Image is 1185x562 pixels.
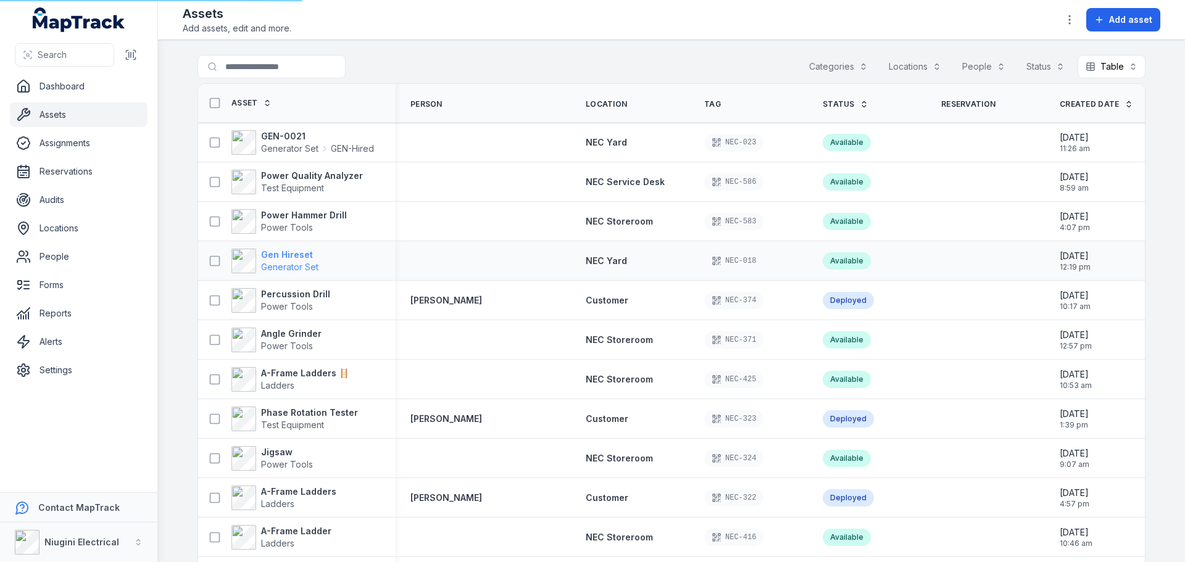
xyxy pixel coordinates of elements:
[261,249,318,261] strong: Gen Hireset
[586,136,627,149] a: NEC Yard
[586,413,628,425] a: Customer
[1060,262,1091,272] span: 12:19 pm
[183,5,291,22] h2: Assets
[1060,447,1089,460] span: [DATE]
[586,532,653,542] span: NEC Storeroom
[1060,250,1091,272] time: 6/18/2025, 12:19:58 PM
[586,137,627,147] span: NEC Yard
[261,459,313,469] span: Power Tools
[410,294,482,307] a: [PERSON_NAME]
[1060,171,1089,183] span: [DATE]
[1060,289,1091,302] span: [DATE]
[261,486,336,498] strong: A-Frame Ladders
[231,328,322,352] a: Angle GrinderPower Tools
[10,74,148,99] a: Dashboard
[261,143,318,155] span: Generator Set
[586,374,653,384] span: NEC Storeroom
[231,130,374,155] a: GEN-0021Generator SetGEN-Hired
[586,99,627,109] span: Location
[586,294,628,307] a: Customer
[1060,131,1090,144] span: [DATE]
[823,252,871,270] div: Available
[1060,183,1089,193] span: 8:59 am
[44,537,119,547] strong: Niugini Electrical
[1060,210,1090,223] span: [DATE]
[704,99,721,109] span: Tag
[1060,144,1090,154] span: 11:26 am
[801,55,876,78] button: Categories
[704,371,763,388] div: NEC-425
[586,492,628,504] a: Customer
[1060,171,1089,193] time: 7/8/2025, 8:59:22 AM
[1060,223,1090,233] span: 4:07 pm
[231,249,318,273] a: Gen HiresetGenerator Set
[10,244,148,269] a: People
[261,130,374,143] strong: GEN-0021
[38,49,67,61] span: Search
[823,292,874,309] div: Deployed
[586,373,653,386] a: NEC Storeroom
[261,407,358,419] strong: Phase Rotation Tester
[1078,55,1145,78] button: Table
[704,529,763,546] div: NEC-416
[261,446,313,458] strong: Jigsaw
[261,209,347,221] strong: Power Hammer Drill
[1060,302,1091,312] span: 10:17 am
[823,450,871,467] div: Available
[586,255,627,267] a: NEC Yard
[1060,99,1120,109] span: Created Date
[1018,55,1073,78] button: Status
[231,170,363,194] a: Power Quality AnalyzerTest Equipment
[261,183,324,193] span: Test Equipment
[704,331,763,349] div: NEC-371
[10,273,148,297] a: Forms
[586,216,653,226] span: NEC Storeroom
[1060,341,1092,351] span: 12:57 pm
[954,55,1013,78] button: People
[261,288,330,300] strong: Percussion Drill
[704,252,763,270] div: NEC-018
[231,525,331,550] a: A-Frame LadderLadders
[704,173,763,191] div: NEC-586
[823,99,855,109] span: Status
[410,413,482,425] strong: [PERSON_NAME]
[586,215,653,228] a: NEC Storeroom
[823,489,874,506] div: Deployed
[586,531,653,543] a: NEC Storeroom
[231,486,336,510] a: A-Frame LaddersLadders
[1060,526,1092,548] time: 3/26/2025, 10:46:08 AM
[1060,368,1092,391] time: 5/12/2025, 10:53:50 AM
[823,331,871,349] div: Available
[231,367,349,392] a: A-Frame Ladders 🪜Ladders
[704,292,763,309] div: NEC-374
[586,295,628,305] span: Customer
[823,371,871,388] div: Available
[1060,487,1089,499] span: [DATE]
[704,450,763,467] div: NEC-324
[586,176,665,187] span: NEC Service Desk
[941,99,996,109] span: Reservation
[823,529,871,546] div: Available
[1060,210,1090,233] time: 7/1/2025, 4:07:21 PM
[10,159,148,184] a: Reservations
[410,99,443,109] span: Person
[410,492,482,504] a: [PERSON_NAME]
[823,410,874,428] div: Deployed
[823,213,871,230] div: Available
[261,367,349,379] strong: A-Frame Ladders 🪜
[10,131,148,155] a: Assignments
[261,380,294,391] span: Ladders
[586,176,665,188] a: NEC Service Desk
[1060,368,1092,381] span: [DATE]
[1060,526,1092,539] span: [DATE]
[231,407,358,431] a: Phase Rotation TesterTest Equipment
[1060,289,1091,312] time: 5/26/2025, 10:17:52 AM
[704,213,763,230] div: NEC-583
[704,410,763,428] div: NEC-323
[261,328,322,340] strong: Angle Grinder
[823,173,871,191] div: Available
[586,255,627,266] span: NEC Yard
[586,492,628,503] span: Customer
